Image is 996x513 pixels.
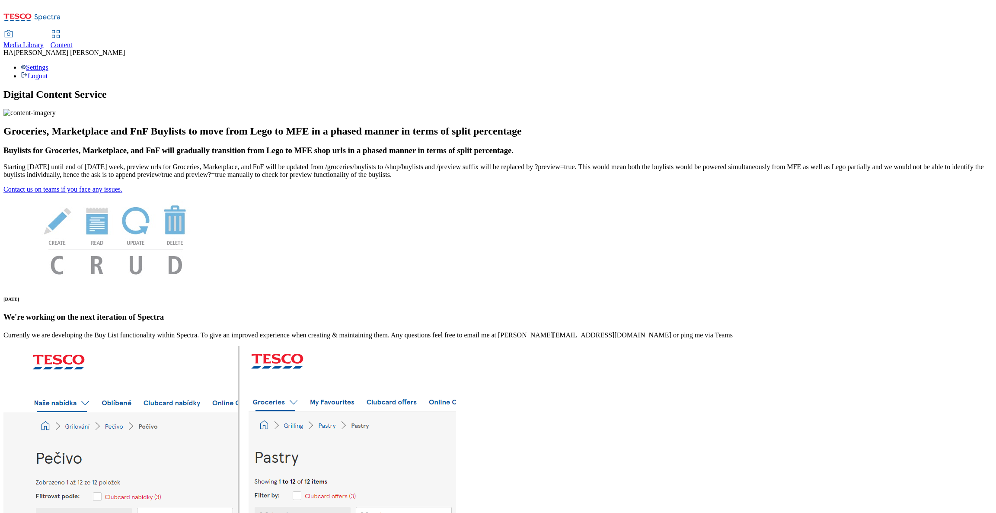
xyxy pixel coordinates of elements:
[51,31,73,49] a: Content
[3,193,228,284] img: News Image
[3,163,993,179] p: Starting [DATE] until end of [DATE] week, preview urls for Groceries, Marketplace, and FnF will b...
[21,72,48,80] a: Logout
[3,331,993,339] p: Currently we are developing the Buy List functionality within Spectra. To give an improved experi...
[3,312,993,322] h3: We're working on the next iteration of Spectra
[3,49,13,56] span: HA
[3,41,44,48] span: Media Library
[3,296,993,301] h6: [DATE]
[21,64,48,71] a: Settings
[13,49,125,56] span: [PERSON_NAME] [PERSON_NAME]
[3,125,993,137] h2: Groceries, Marketplace and FnF Buylists to move from Lego to MFE in a phased manner in terms of s...
[3,109,56,117] img: content-imagery
[3,31,44,49] a: Media Library
[3,186,122,193] a: Contact us on teams if you face any issues.
[3,89,993,100] h1: Digital Content Service
[3,146,993,155] h3: Buylists for Groceries, Marketplace, and FnF will gradually transition from Lego to MFE shop urls...
[51,41,73,48] span: Content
